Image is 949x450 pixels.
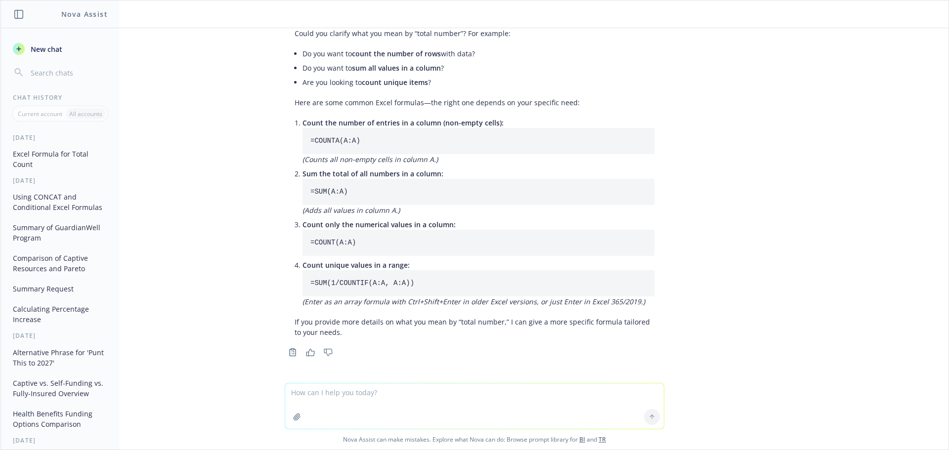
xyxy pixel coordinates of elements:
[1,331,119,340] div: [DATE]
[9,406,111,432] button: Health Benefits Funding Options Comparison
[4,429,945,450] span: Nova Assist can make mistakes. Explore what Nova can do: Browse prompt library for and
[9,219,111,246] button: Summary of GuardianWell Program
[1,133,119,142] div: [DATE]
[310,188,348,196] code: =SUM(A:A)
[18,110,62,118] p: Current account
[9,250,111,277] button: Comparison of Captive Resources and Pareto
[295,28,654,39] p: Could you clarify what you mean by “total number”? For example:
[320,345,336,359] button: Thumbs down
[302,46,654,61] li: Do you want to with data?
[69,110,102,118] p: All accounts
[1,436,119,445] div: [DATE]
[310,279,414,287] code: =SUM(1/COUNTIF(A:A, A:A))
[302,155,438,164] em: (Counts all non-empty cells in column A.)
[9,344,111,371] button: Alternative Phrase for 'Punt This to 2027'
[302,118,504,127] span: Count the number of entries in a column (non-empty cells):
[302,297,645,306] em: (Enter as an array formula with Ctrl+Shift+Enter in older Excel versions, or just Enter in Excel ...
[9,189,111,215] button: Using CONCAT and Conditional Excel Formulas
[9,301,111,327] button: Calculating Percentage Increase
[352,63,441,73] span: sum all values in a column
[29,44,62,54] span: New chat
[61,9,108,19] h1: Nova Assist
[1,93,119,102] div: Chat History
[9,146,111,172] button: Excel Formula for Total Count
[9,40,111,58] button: New chat
[310,137,360,145] code: =COUNTA(A:A)
[9,375,111,402] button: Captive vs. Self-Funding vs. Fully-Insured Overview
[362,78,428,87] span: count unique items
[599,435,606,444] a: TR
[302,260,410,270] span: Count unique values in a range:
[302,61,654,75] li: Do you want to ?
[310,239,356,246] code: =COUNT(A:A)
[288,348,297,357] svg: Copy to clipboard
[29,66,107,80] input: Search chats
[295,317,654,337] p: If you provide more details on what you mean by “total number,” I can give a more specific formul...
[295,97,654,108] p: Here are some common Excel formulas—the right one depends on your specific need:
[302,75,654,89] li: Are you looking to ?
[352,49,441,58] span: count the number of rows
[579,435,585,444] a: BI
[302,220,456,229] span: Count only the numerical values in a column:
[302,205,400,215] em: (Adds all values in column A.)
[9,281,111,297] button: Summary Request
[1,176,119,185] div: [DATE]
[302,169,443,178] span: Sum the total of all numbers in a column:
